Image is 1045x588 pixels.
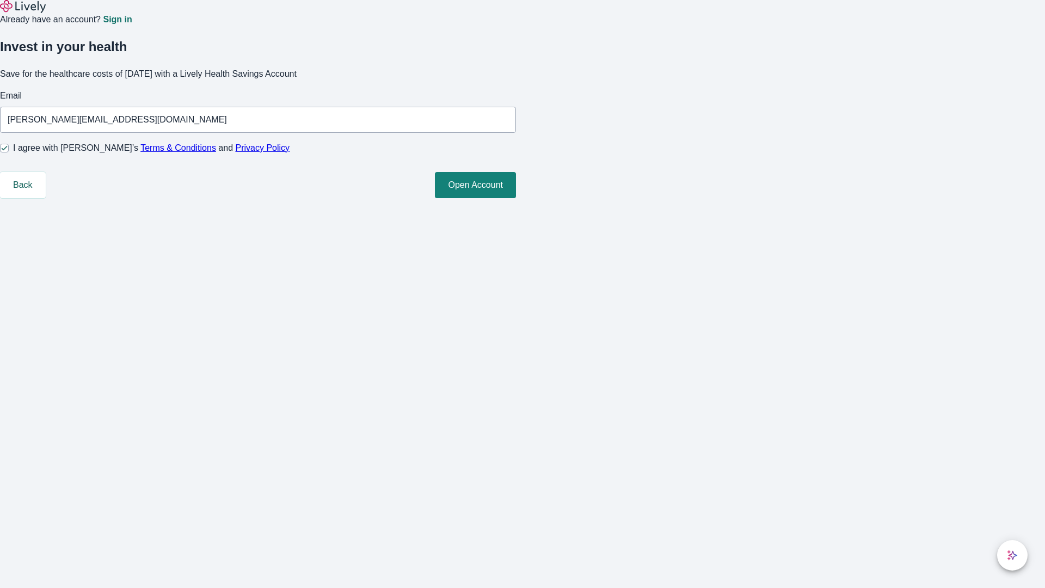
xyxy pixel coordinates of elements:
button: Open Account [435,172,516,198]
button: chat [997,540,1028,571]
span: I agree with [PERSON_NAME]’s and [13,142,290,155]
svg: Lively AI Assistant [1007,550,1018,561]
a: Terms & Conditions [140,143,216,152]
a: Privacy Policy [236,143,290,152]
a: Sign in [103,15,132,24]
